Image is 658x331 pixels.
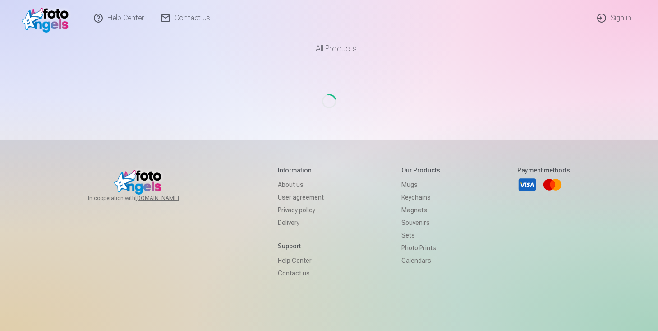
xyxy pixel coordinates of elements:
[278,216,324,229] a: Delivery
[278,267,324,280] a: Contact us
[543,175,562,195] a: Mastercard
[278,242,324,251] h5: Support
[278,204,324,216] a: Privacy policy
[22,4,74,33] img: /fa1
[401,242,440,254] a: Photo prints
[517,175,537,195] a: Visa
[401,191,440,204] a: Keychains
[401,216,440,229] a: Souvenirs
[278,254,324,267] a: Help Center
[401,254,440,267] a: Calendars
[401,178,440,191] a: Mugs
[517,166,570,175] h5: Payment methods
[401,229,440,242] a: Sets
[278,166,324,175] h5: Information
[88,195,201,202] span: In cooperation with
[278,178,324,191] a: About us
[401,166,440,175] h5: Our products
[290,36,368,61] a: All products
[401,204,440,216] a: Magnets
[278,191,324,204] a: User agreement
[135,195,201,202] a: [DOMAIN_NAME]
